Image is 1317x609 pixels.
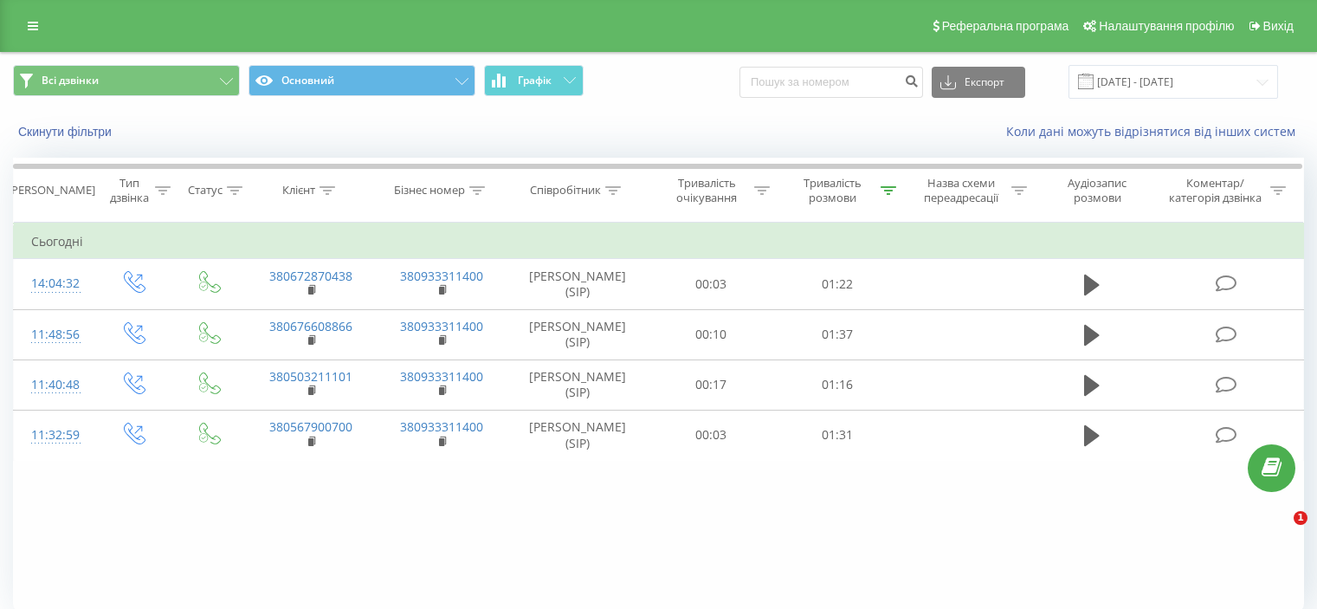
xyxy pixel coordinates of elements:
td: [PERSON_NAME] (SIP) [507,410,649,460]
div: Тип дзвінка [109,176,150,205]
div: 14:04:32 [31,267,77,301]
div: Назва схеми переадресації [916,176,1007,205]
td: 00:17 [649,360,774,410]
td: [PERSON_NAME] (SIP) [507,259,649,309]
button: Експорт [932,67,1025,98]
div: Бізнес номер [394,184,465,198]
a: Коли дані можуть відрізнятися вiд інших систем [1006,123,1304,139]
button: Скинути фільтри [13,124,120,139]
div: Статус [188,184,223,198]
span: Реферальна програма [942,19,1069,33]
div: Тривалість очікування [664,176,751,205]
td: [PERSON_NAME] (SIP) [507,360,649,410]
a: 380933311400 [400,368,483,385]
a: 380933311400 [400,318,483,334]
td: 00:03 [649,410,774,460]
span: Налаштування профілю [1099,19,1234,33]
a: 380933311400 [400,268,483,284]
div: Співробітник [530,184,601,198]
td: 00:10 [649,309,774,360]
button: Всі дзвінки [13,65,240,96]
div: Аудіозапис розмови [1047,176,1148,205]
td: 01:37 [774,309,900,360]
iframe: Intercom live chat [1258,511,1300,553]
a: 380503211101 [269,368,352,385]
a: 380567900700 [269,418,352,435]
td: 01:31 [774,410,900,460]
span: Всі дзвінки [42,74,99,87]
td: Сьогодні [14,224,1304,259]
td: 00:03 [649,259,774,309]
span: Графік [518,75,552,87]
td: [PERSON_NAME] (SIP) [507,309,649,360]
div: Тривалість розмови [790,176,876,205]
div: 11:32:59 [31,418,77,452]
div: 11:40:48 [31,368,77,402]
button: Основний [249,65,475,96]
div: [PERSON_NAME] [8,184,95,198]
a: 380933311400 [400,418,483,435]
td: 01:16 [774,360,900,410]
div: Коментар/категорія дзвінка [1165,176,1266,205]
a: 380676608866 [269,318,352,334]
td: 01:22 [774,259,900,309]
div: Клієнт [282,184,315,198]
button: Графік [484,65,584,96]
span: Вихід [1263,19,1294,33]
span: 1 [1294,511,1307,525]
a: 380672870438 [269,268,352,284]
div: 11:48:56 [31,318,77,352]
input: Пошук за номером [739,67,923,98]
